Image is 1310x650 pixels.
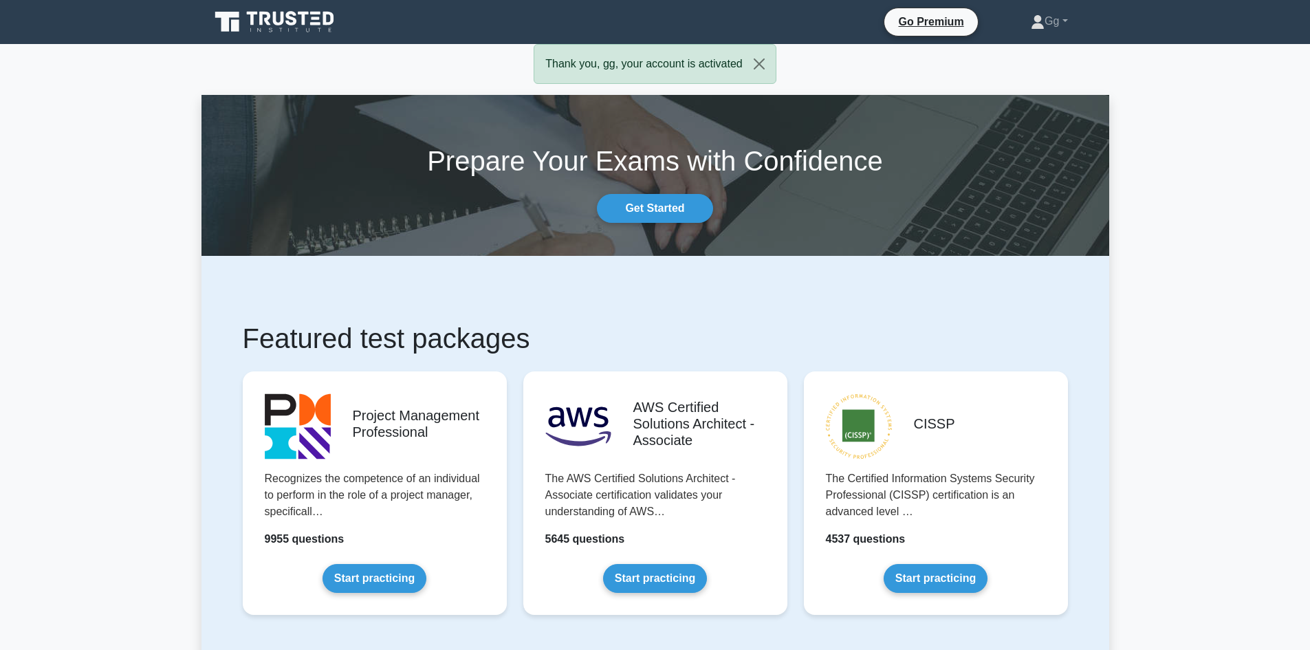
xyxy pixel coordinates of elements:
[998,8,1100,35] a: Gg
[890,13,972,30] a: Go Premium
[201,144,1109,177] h1: Prepare Your Exams with Confidence
[743,45,776,83] button: Close
[323,564,426,593] a: Start practicing
[603,564,707,593] a: Start practicing
[243,322,1068,355] h1: Featured test packages
[884,564,987,593] a: Start practicing
[534,44,776,84] div: Thank you, gg, your account is activated
[597,194,712,223] a: Get Started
